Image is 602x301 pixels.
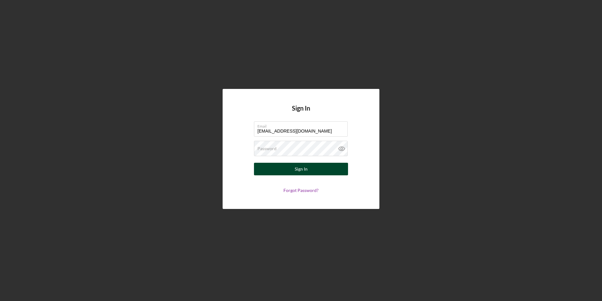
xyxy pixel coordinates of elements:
[257,146,277,151] label: Password
[292,105,310,121] h4: Sign In
[283,188,319,193] a: Forgot Password?
[257,122,348,129] label: Email
[254,163,348,175] button: Sign In
[295,163,308,175] div: Sign In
